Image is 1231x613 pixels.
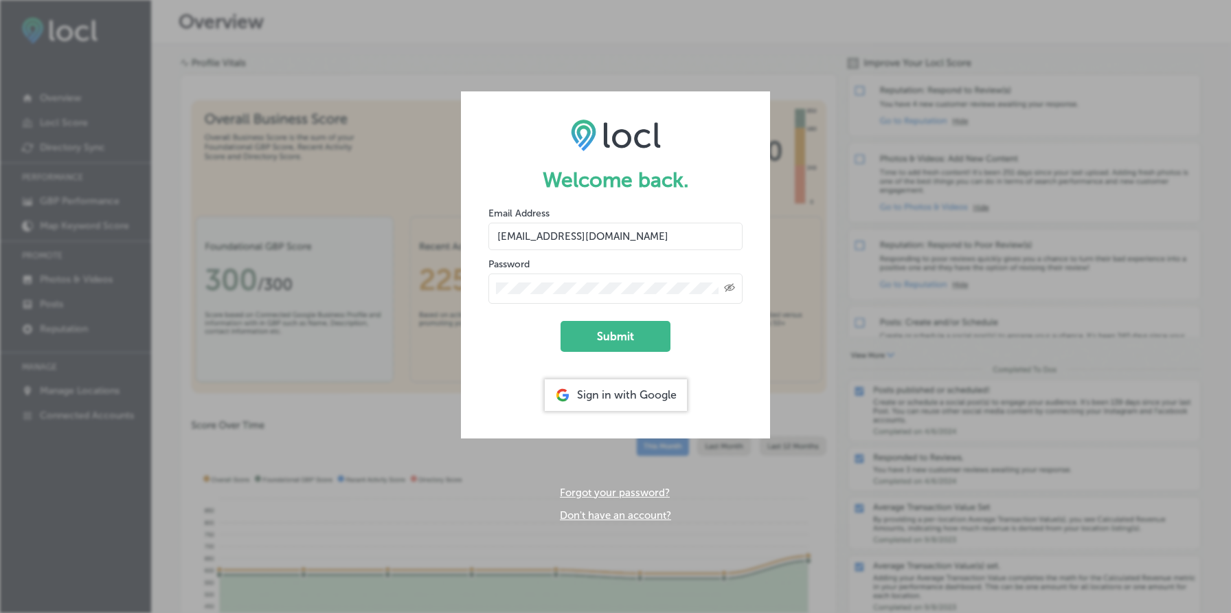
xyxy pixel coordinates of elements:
label: Email Address [488,208,550,219]
a: Don't have an account? [560,509,671,522]
a: Forgot your password? [560,487,670,499]
div: Sign in with Google [545,379,687,411]
label: Password [488,258,530,270]
h1: Welcome back. [488,168,743,192]
span: Toggle password visibility [724,282,735,295]
button: Submit [561,321,670,352]
img: LOCL logo [571,119,661,151]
